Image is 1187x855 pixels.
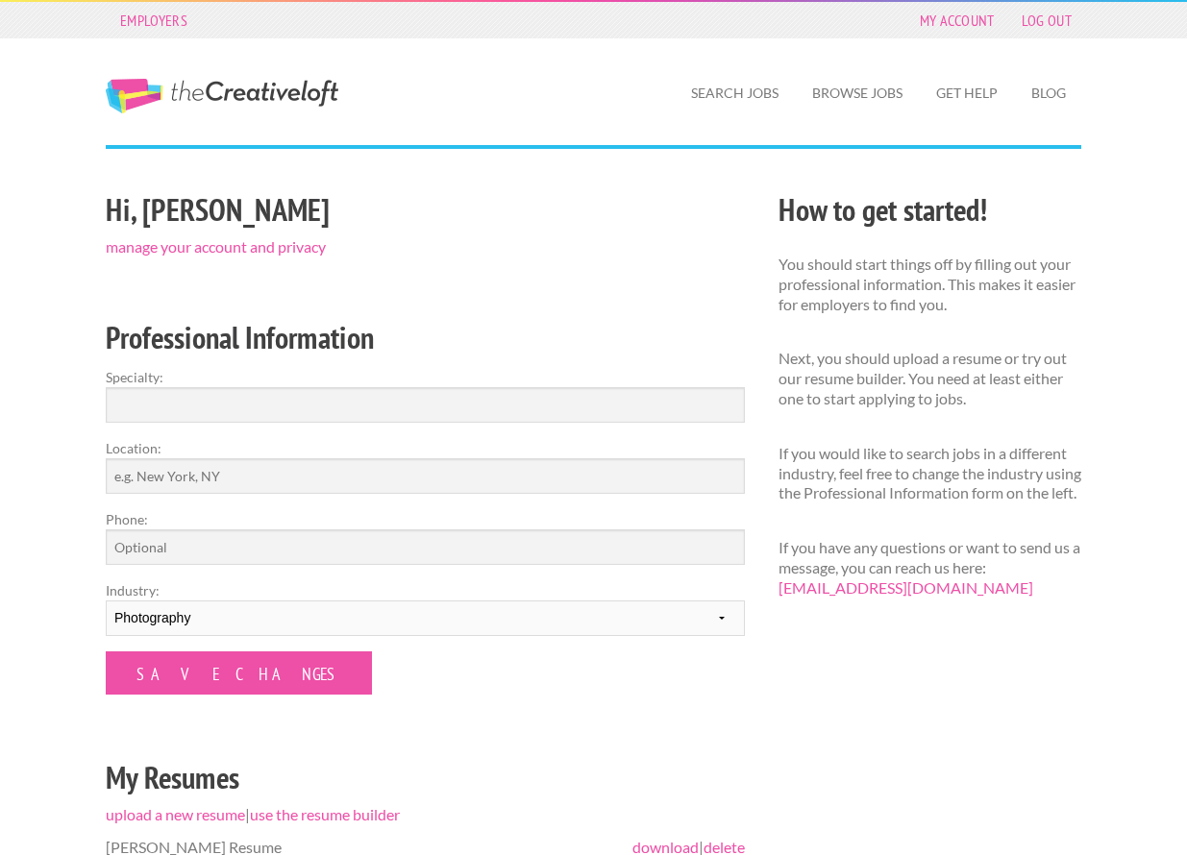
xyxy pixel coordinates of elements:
a: Log Out [1012,7,1081,34]
label: Specialty: [106,367,745,387]
h2: My Resumes [106,756,745,799]
p: If you have any questions or want to send us a message, you can reach us here: [779,538,1081,598]
h2: Hi, [PERSON_NAME] [106,188,745,232]
a: Employers [111,7,197,34]
h2: How to get started! [779,188,1081,232]
a: use the resume builder [250,805,400,823]
a: Get Help [921,71,1013,115]
input: Optional [106,529,745,565]
h2: Professional Information [106,316,745,359]
a: Search Jobs [676,71,794,115]
p: You should start things off by filling out your professional information. This makes it easier fo... [779,255,1081,314]
label: Location: [106,438,745,458]
a: The Creative Loft [106,79,338,113]
a: Blog [1016,71,1081,115]
a: upload a new resume [106,805,245,823]
p: Next, you should upload a resume or try out our resume builder. You need at least either one to s... [779,349,1081,408]
input: e.g. New York, NY [106,458,745,494]
p: If you would like to search jobs in a different industry, feel free to change the industry using ... [779,444,1081,503]
a: My Account [910,7,1004,34]
label: Industry: [106,580,745,600]
input: Save Changes [106,651,372,695]
a: Browse Jobs [797,71,918,115]
label: Phone: [106,509,745,529]
a: manage your account and privacy [106,237,326,256]
a: [EMAIL_ADDRESS][DOMAIN_NAME] [779,578,1033,597]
